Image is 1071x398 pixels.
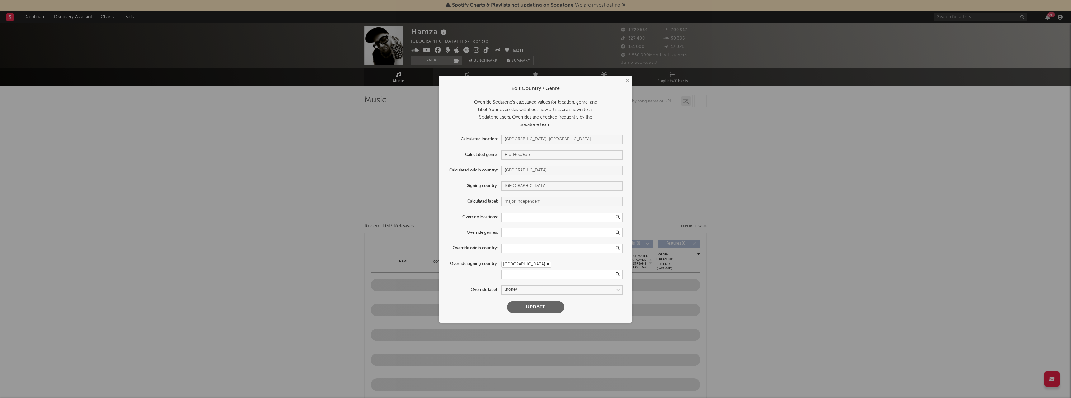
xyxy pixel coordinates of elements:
label: Override origin country: [448,244,501,251]
label: Override signing country: [448,259,501,267]
label: Override genres: [448,228,501,236]
label: Calculated origin country: [448,166,501,173]
label: Signing country: [448,181,501,189]
label: Calculated label: [448,197,501,204]
label: Calculated genre: [448,150,501,158]
label: Override label: [448,285,501,293]
div: [GEOGRAPHIC_DATA] [501,261,551,268]
label: Override locations: [448,213,501,220]
div: Edit Country / Genre [448,85,623,92]
button: × [624,77,630,84]
label: Calculated location: [448,135,501,142]
button: Update [507,301,564,313]
div: Override Sodatone's calculated values for location, genre, and label. Your overrides will affect ... [448,99,623,129]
